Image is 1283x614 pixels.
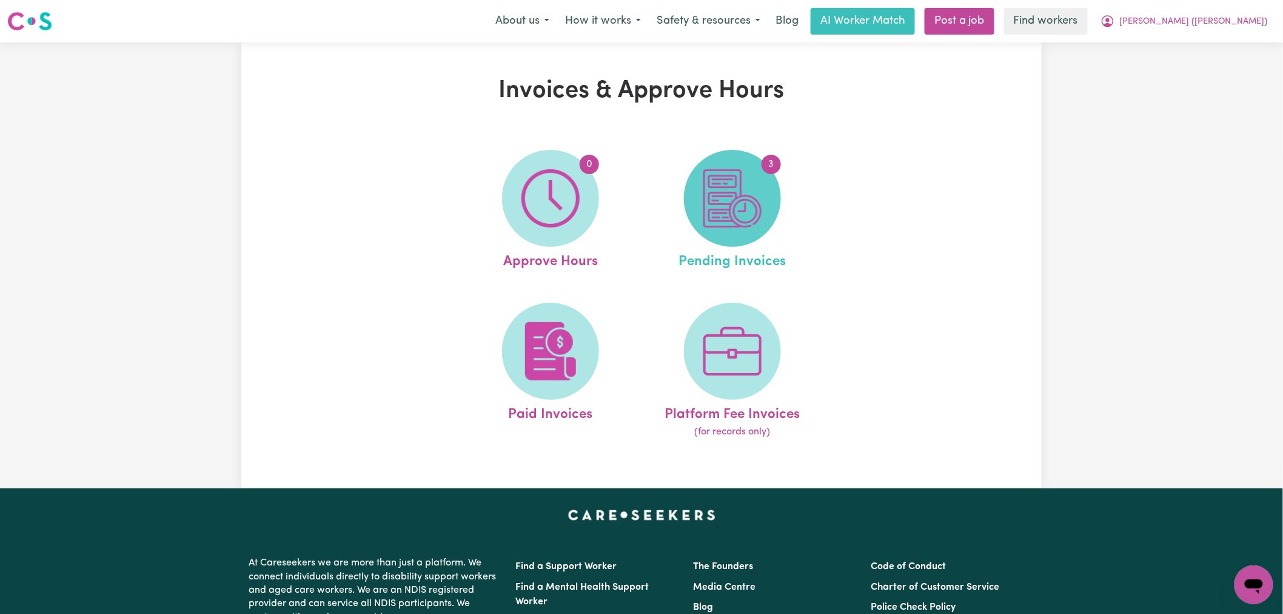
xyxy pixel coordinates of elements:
[871,582,1000,592] a: Charter of Customer Service
[645,150,820,272] a: Pending Invoices
[694,425,770,439] span: (for records only)
[762,155,781,174] span: 3
[871,562,946,572] a: Code of Conduct
[508,400,592,425] span: Paid Invoices
[693,602,713,612] a: Blog
[515,562,617,572] a: Find a Support Worker
[693,582,755,592] a: Media Centre
[557,8,649,34] button: How it works
[1234,565,1273,604] iframe: Button to launch messaging window
[1004,8,1088,35] a: Find workers
[515,582,649,607] a: Find a Mental Health Support Worker
[811,8,915,35] a: AI Worker Match
[503,247,598,272] span: Approve Hours
[7,10,52,32] img: Careseekers logo
[7,7,52,35] a: Careseekers logo
[568,510,715,520] a: Careseekers home page
[487,8,557,34] button: About us
[678,247,786,272] span: Pending Invoices
[1093,8,1276,34] button: My Account
[665,400,800,425] span: Platform Fee Invoices
[693,562,753,572] a: The Founders
[463,150,638,272] a: Approve Hours
[871,602,956,612] a: Police Check Policy
[645,303,820,440] a: Platform Fee Invoices(for records only)
[580,155,599,174] span: 0
[649,8,768,34] button: Safety & resources
[1120,15,1268,29] span: [PERSON_NAME] ([PERSON_NAME])
[768,8,806,35] a: Blog
[382,76,901,106] h1: Invoices & Approve Hours
[925,8,994,35] a: Post a job
[463,303,638,440] a: Paid Invoices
